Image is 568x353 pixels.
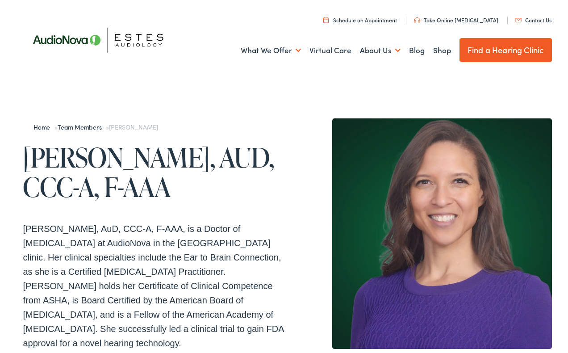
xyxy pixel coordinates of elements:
[33,120,54,129] a: Home
[323,15,329,21] img: utility icon
[414,14,498,21] a: Take Online [MEDICAL_DATA]
[23,140,287,199] h1: [PERSON_NAME], AUD, CCC-A, F-AAA
[459,36,552,60] a: Find a Hearing Clinic
[309,32,351,65] a: Virtual Care
[58,120,106,129] a: Team Members
[241,32,301,65] a: What We Offer
[409,32,425,65] a: Blog
[515,14,551,21] a: Contact Us
[414,15,420,21] img: utility icon
[33,120,158,129] span: » »
[323,14,397,21] a: Schedule an Appointment
[109,120,158,129] span: [PERSON_NAME]
[515,16,522,20] img: utility icon
[23,219,287,348] p: [PERSON_NAME], AuD, CCC-A, F-AAA, is a Doctor of [MEDICAL_DATA] at AudioNova in the [GEOGRAPHIC_D...
[433,32,451,65] a: Shop
[360,32,401,65] a: About Us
